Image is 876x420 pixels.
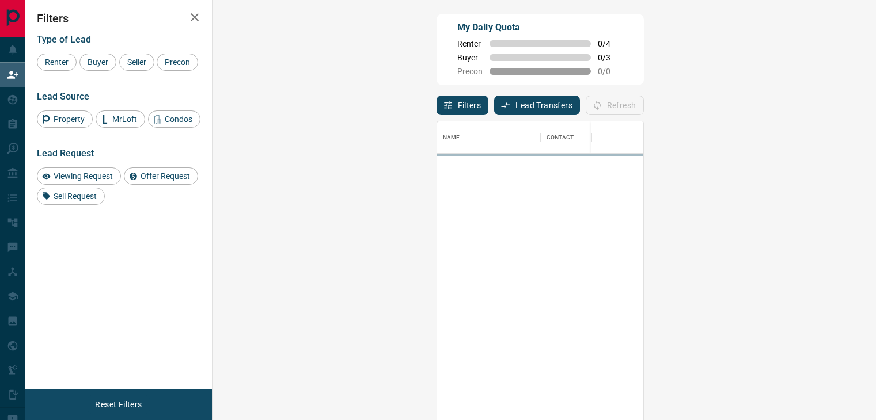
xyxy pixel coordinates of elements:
div: Viewing Request [37,167,121,185]
p: My Daily Quota [457,21,623,35]
div: Precon [157,54,198,71]
div: Contact [547,121,574,154]
span: Property [50,114,89,124]
button: Reset Filters [88,395,149,414]
span: 0 / 4 [598,39,623,48]
h2: Filters [37,12,200,25]
span: Offer Request [136,171,194,181]
div: Contact [541,121,633,154]
span: Type of Lead [37,34,91,45]
span: Lead Source [37,91,89,102]
div: Property [37,110,93,128]
div: Name [443,121,460,154]
div: Buyer [79,54,116,71]
div: MrLoft [96,110,145,128]
span: Precon [161,58,194,67]
span: Condos [161,114,196,124]
span: 0 / 3 [598,53,623,62]
span: Renter [41,58,73,67]
div: Sell Request [37,188,105,205]
span: MrLoft [108,114,141,124]
button: Lead Transfers [494,96,580,115]
button: Filters [437,96,489,115]
div: Seller [119,54,154,71]
span: Buyer [457,53,483,62]
div: Condos [148,110,200,128]
span: Seller [123,58,150,67]
span: Renter [457,39,483,48]
span: 0 / 0 [598,67,623,76]
div: Offer Request [124,167,198,185]
span: Lead Request [37,148,94,159]
span: Viewing Request [50,171,117,181]
span: Sell Request [50,192,101,201]
span: Buyer [84,58,112,67]
span: Precon [457,67,483,76]
div: Renter [37,54,77,71]
div: Name [437,121,541,154]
